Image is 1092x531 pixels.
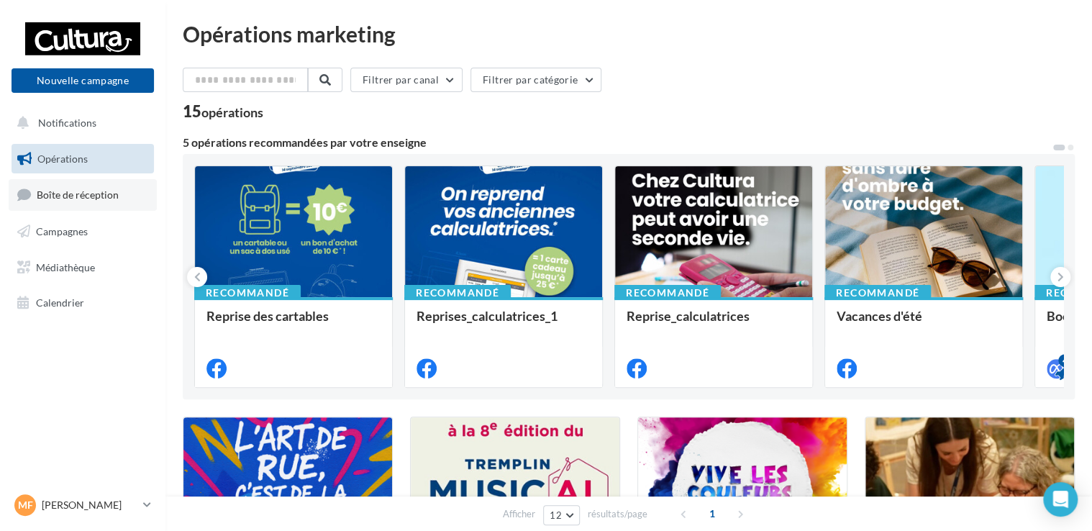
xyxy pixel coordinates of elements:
div: Opérations marketing [183,23,1075,45]
div: Reprise des cartables [206,309,381,337]
div: Recommandé [404,285,511,301]
button: Notifications [9,108,151,138]
span: Notifications [38,117,96,129]
div: Recommandé [194,285,301,301]
a: MF [PERSON_NAME] [12,491,154,519]
button: Filtrer par catégorie [470,68,601,92]
span: Afficher [503,507,535,521]
span: Médiathèque [36,260,95,273]
span: MF [18,498,33,512]
div: 5 opérations recommandées par votre enseigne [183,137,1052,148]
span: Campagnes [36,225,88,237]
div: Reprise_calculatrices [627,309,801,337]
button: Filtrer par canal [350,68,463,92]
a: Campagnes [9,217,157,247]
div: 15 [183,104,263,119]
span: 12 [550,509,562,521]
div: Recommandé [824,285,931,301]
span: Opérations [37,153,88,165]
span: résultats/page [588,507,647,521]
button: Nouvelle campagne [12,68,154,93]
div: Vacances d'été [837,309,1011,337]
a: Opérations [9,144,157,174]
a: Boîte de réception [9,179,157,210]
p: [PERSON_NAME] [42,498,137,512]
div: 4 [1058,354,1071,367]
div: Reprises_calculatrices_1 [417,309,591,337]
a: Calendrier [9,288,157,318]
div: Recommandé [614,285,721,301]
span: 1 [701,502,724,525]
span: Boîte de réception [37,189,119,201]
a: Médiathèque [9,253,157,283]
div: Open Intercom Messenger [1043,482,1078,517]
span: Calendrier [36,296,84,309]
div: opérations [201,106,263,119]
button: 12 [543,505,580,525]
